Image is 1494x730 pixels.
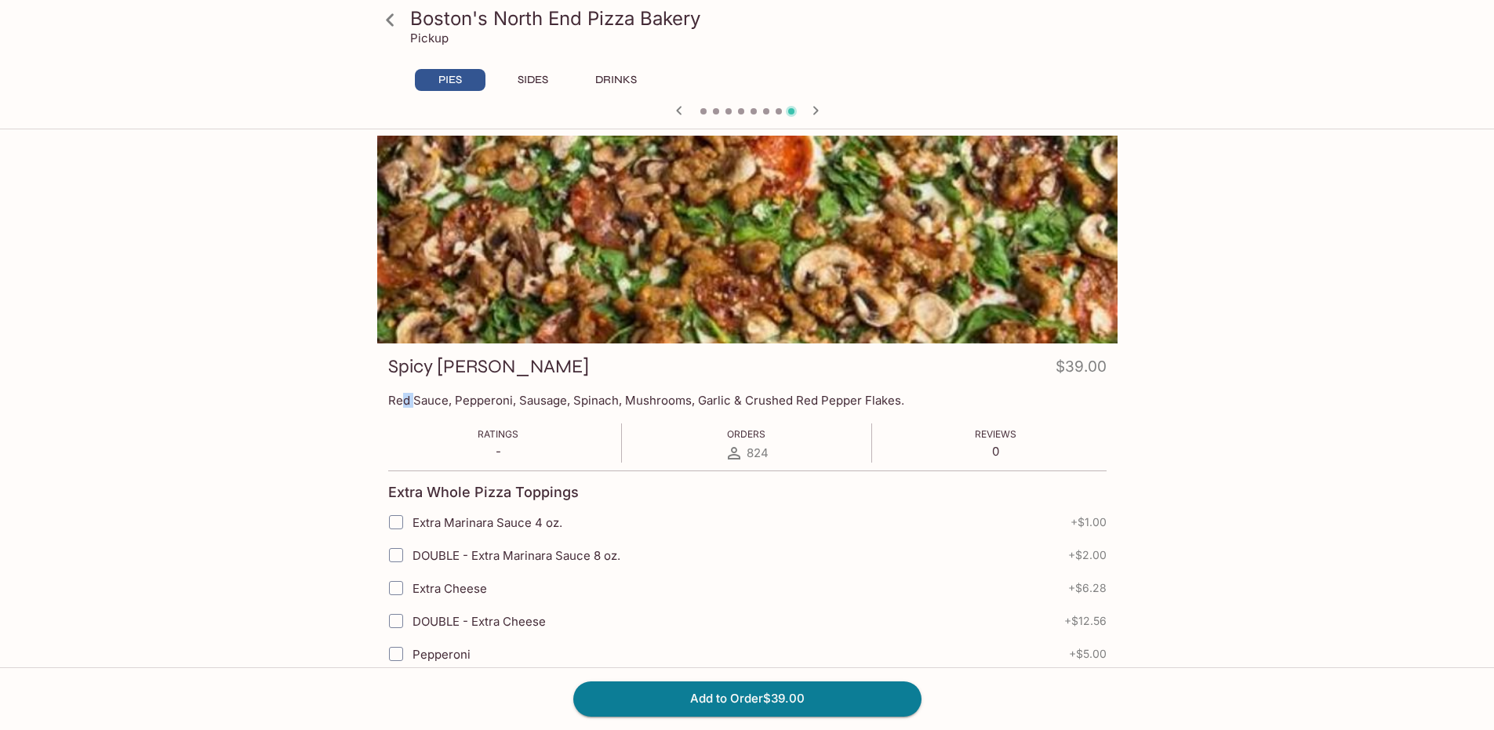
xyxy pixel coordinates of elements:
[478,428,518,440] span: Ratings
[413,548,620,563] span: DOUBLE - Extra Marinara Sauce 8 oz.
[410,31,449,45] p: Pickup
[388,484,579,501] h4: Extra Whole Pizza Toppings
[498,69,569,91] button: SIDES
[388,354,589,379] h3: Spicy [PERSON_NAME]
[747,445,769,460] span: 824
[975,428,1016,440] span: Reviews
[1069,648,1107,660] span: + $5.00
[1068,549,1107,561] span: + $2.00
[1071,516,1107,528] span: + $1.00
[478,444,518,459] p: -
[1068,582,1107,594] span: + $6.28
[573,681,921,716] button: Add to Order$39.00
[1056,354,1107,385] h4: $39.00
[581,69,652,91] button: DRINKS
[975,444,1016,459] p: 0
[413,614,546,629] span: DOUBLE - Extra Cheese
[413,647,471,662] span: Pepperoni
[413,581,487,596] span: Extra Cheese
[1064,615,1107,627] span: + $12.56
[415,69,485,91] button: PIES
[377,136,1118,343] div: Spicy Jenny
[413,515,562,530] span: Extra Marinara Sauce 4 oz.
[727,428,765,440] span: Orders
[410,6,1111,31] h3: Boston's North End Pizza Bakery
[388,393,1107,408] p: Red Sauce, Pepperoni, Sausage, Spinach, Mushrooms, Garlic & Crushed Red Pepper Flakes.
